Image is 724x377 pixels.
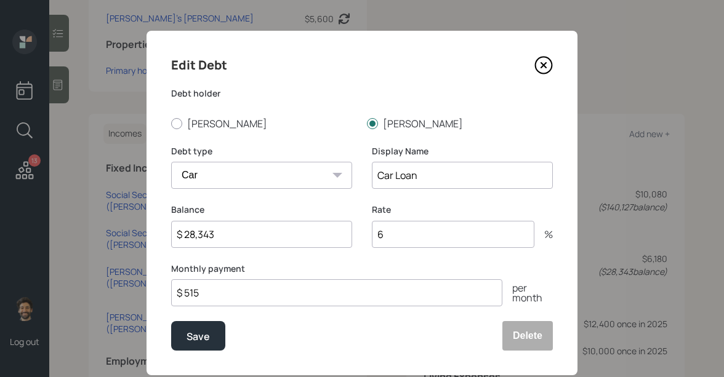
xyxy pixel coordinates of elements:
button: Delete [502,321,553,351]
label: Debt type [171,145,352,157]
label: [PERSON_NAME] [171,117,357,130]
div: per month [502,283,553,303]
button: Save [171,321,225,351]
div: % [534,229,553,239]
label: Debt holder [171,87,553,100]
label: Rate [372,204,553,216]
label: Monthly payment [171,263,553,275]
label: [PERSON_NAME] [367,117,553,130]
label: Balance [171,204,352,216]
label: Display Name [372,145,553,157]
div: Save [187,328,210,345]
h4: Edit Debt [171,55,227,75]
